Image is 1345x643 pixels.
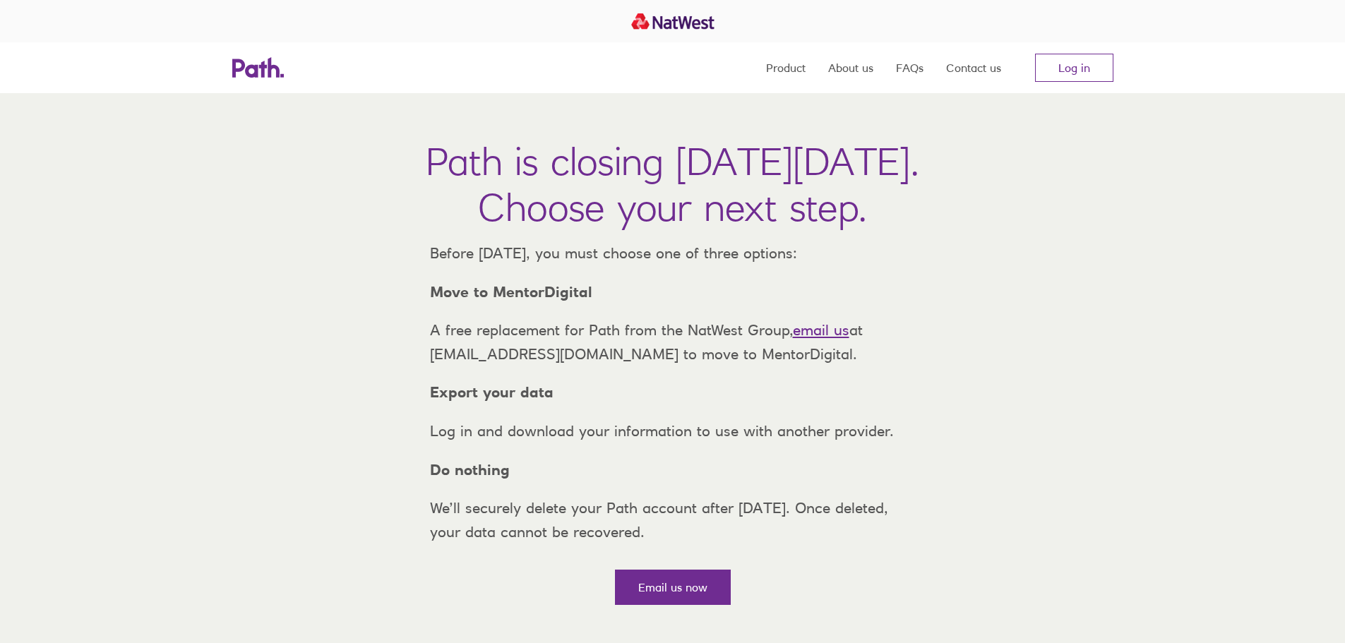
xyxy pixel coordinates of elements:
[793,321,849,339] a: email us
[615,570,731,605] a: Email us now
[419,318,927,366] p: A free replacement for Path from the NatWest Group, at [EMAIL_ADDRESS][DOMAIN_NAME] to move to Me...
[430,461,510,479] strong: Do nothing
[946,42,1001,93] a: Contact us
[828,42,873,93] a: About us
[766,42,806,93] a: Product
[1035,54,1113,82] a: Log in
[430,283,592,301] strong: Move to MentorDigital
[419,241,927,265] p: Before [DATE], you must choose one of three options:
[426,138,919,230] h1: Path is closing [DATE][DATE]. Choose your next step.
[419,496,927,543] p: We’ll securely delete your Path account after [DATE]. Once deleted, your data cannot be recovered.
[419,419,927,443] p: Log in and download your information to use with another provider.
[430,383,554,401] strong: Export your data
[896,42,923,93] a: FAQs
